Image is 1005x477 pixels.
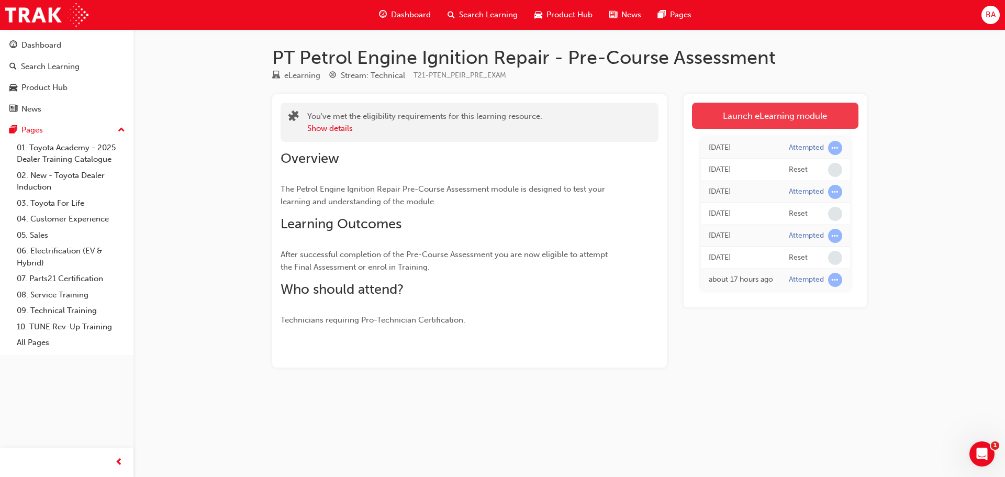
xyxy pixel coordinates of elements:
div: Thu Aug 28 2025 12:07:22 GMT+1000 (Australian Eastern Standard Time) [709,208,773,220]
span: target-icon [329,71,337,81]
div: Reset [789,165,808,175]
a: 04. Customer Experience [13,211,129,227]
div: Thu Aug 28 2025 12:19:37 GMT+1000 (Australian Eastern Standard Time) [709,142,773,154]
div: News [21,103,41,115]
a: Dashboard [4,36,129,55]
a: pages-iconPages [650,4,700,26]
span: learningRecordVerb_NONE-icon [828,163,842,177]
div: Reset [789,253,808,263]
div: Attempted [789,187,824,197]
span: search-icon [9,62,17,72]
a: 03. Toyota For Life [13,195,129,212]
span: Learning resource code [414,71,506,80]
div: eLearning [284,70,320,82]
div: Dashboard [21,39,61,51]
a: 10. TUNE Rev-Up Training [13,319,129,335]
span: learningRecordVerb_ATTEMPT-icon [828,185,842,199]
span: After successful completion of the Pre-Course Assessment you are now eligible to attempt the Fina... [281,250,610,272]
img: Trak [5,3,88,27]
button: Pages [4,120,129,140]
span: car-icon [534,8,542,21]
span: BA [986,9,996,21]
span: prev-icon [115,456,123,469]
span: puzzle-icon [288,112,299,124]
span: learningRecordVerb_NONE-icon [828,207,842,221]
span: pages-icon [9,126,17,135]
span: The Petrol Engine Ignition Repair Pre-Course Assessment module is designed to test your learning ... [281,184,607,206]
a: 09. Technical Training [13,303,129,319]
div: Attempted [789,143,824,153]
span: learningRecordVerb_ATTEMPT-icon [828,141,842,155]
a: Product Hub [4,78,129,97]
span: learningRecordVerb_ATTEMPT-icon [828,273,842,287]
span: learningRecordVerb_NONE-icon [828,251,842,265]
span: Search Learning [459,9,518,21]
div: Thu Aug 28 2025 08:36:39 GMT+1000 (Australian Eastern Standard Time) [709,252,773,264]
div: Wed Aug 27 2025 19:44:34 GMT+1000 (Australian Eastern Standard Time) [709,274,773,286]
a: 07. Parts21 Certification [13,271,129,287]
a: All Pages [13,335,129,351]
div: Thu Aug 28 2025 08:36:41 GMT+1000 (Australian Eastern Standard Time) [709,230,773,242]
a: search-iconSearch Learning [439,4,526,26]
span: car-icon [9,83,17,93]
div: Stream: Technical [341,70,405,82]
span: News [621,9,641,21]
span: guage-icon [379,8,387,21]
span: Learning Outcomes [281,216,401,232]
div: Reset [789,209,808,219]
span: Overview [281,150,339,167]
a: car-iconProduct Hub [526,4,601,26]
span: Technicians requiring Pro-Technician Certification. [281,315,465,325]
div: You've met the eligibility requirements for this learning resource. [307,110,542,134]
div: Search Learning [21,61,80,73]
span: learningRecordVerb_ATTEMPT-icon [828,229,842,243]
iframe: Intercom live chat [969,441,995,467]
span: news-icon [609,8,617,21]
div: Pages [21,124,43,136]
button: Show details [307,123,353,135]
a: News [4,99,129,119]
a: 06. Electrification (EV & Hybrid) [13,243,129,271]
div: Thu Aug 28 2025 12:19:36 GMT+1000 (Australian Eastern Standard Time) [709,164,773,176]
a: 05. Sales [13,227,129,243]
span: Who should attend? [281,281,404,297]
span: 1 [991,441,999,450]
a: 08. Service Training [13,287,129,303]
a: Search Learning [4,57,129,76]
span: guage-icon [9,41,17,50]
span: Pages [670,9,691,21]
a: 02. New - Toyota Dealer Induction [13,168,129,195]
span: pages-icon [658,8,666,21]
div: Attempted [789,231,824,241]
span: Dashboard [391,9,431,21]
a: guage-iconDashboard [371,4,439,26]
div: Product Hub [21,82,68,94]
div: Thu Aug 28 2025 12:07:26 GMT+1000 (Australian Eastern Standard Time) [709,186,773,198]
span: search-icon [448,8,455,21]
div: Type [272,69,320,82]
a: news-iconNews [601,4,650,26]
button: BA [981,6,1000,24]
span: learningResourceType_ELEARNING-icon [272,71,280,81]
a: 01. Toyota Academy - 2025 Dealer Training Catalogue [13,140,129,168]
span: Product Hub [546,9,593,21]
button: DashboardSearch LearningProduct HubNews [4,34,129,120]
h1: PT Petrol Engine Ignition Repair - Pre-Course Assessment [272,46,867,69]
div: Stream [329,69,405,82]
a: Launch eLearning module [692,103,858,129]
div: Attempted [789,275,824,285]
span: news-icon [9,105,17,114]
span: up-icon [118,124,125,137]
